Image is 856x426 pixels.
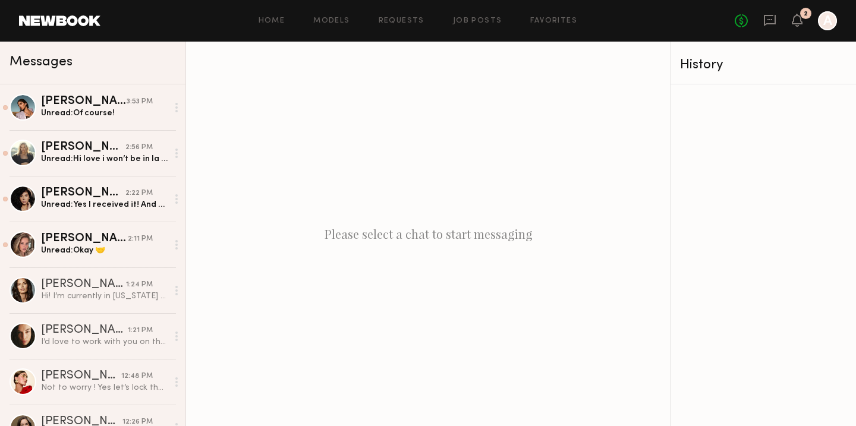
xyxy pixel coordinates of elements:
[126,279,153,291] div: 1:24 PM
[259,17,285,25] a: Home
[41,233,128,245] div: [PERSON_NAME]
[128,233,153,245] div: 2:11 PM
[530,17,577,25] a: Favorites
[41,108,168,119] div: Unread: Of course!
[41,153,168,165] div: Unread: Hi love i won’t be in la until the [DATE] since im doing Paris fashionweek say that in ca...
[818,11,837,30] a: A
[127,96,153,108] div: 3:53 PM
[41,324,128,336] div: [PERSON_NAME]
[41,199,168,210] div: Unread: Yes I received it! And yes I can do [DATE] morning/afternoon
[125,188,153,199] div: 2:22 PM
[125,142,153,153] div: 2:56 PM
[41,382,168,393] div: Not to worry ! Yes let’s lock that in 🥰
[313,17,350,25] a: Models
[128,325,153,336] div: 1:21 PM
[41,336,168,348] div: I’d love to work with you on the 24th if you choose me and it’s confirmed
[41,245,168,256] div: Unread: Okay 🤝
[379,17,424,25] a: Requests
[804,11,808,17] div: 2
[186,42,670,426] div: Please select a chat to start messaging
[41,187,125,199] div: [PERSON_NAME]
[41,96,127,108] div: [PERSON_NAME]
[41,370,121,382] div: [PERSON_NAME]
[121,371,153,382] div: 12:48 PM
[680,58,846,72] div: History
[10,55,73,69] span: Messages
[41,141,125,153] div: [PERSON_NAME]
[41,291,168,302] div: Hi! I’m currently in [US_STATE] until [DATE], where would your shoot be?
[41,279,126,291] div: [PERSON_NAME]
[453,17,502,25] a: Job Posts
